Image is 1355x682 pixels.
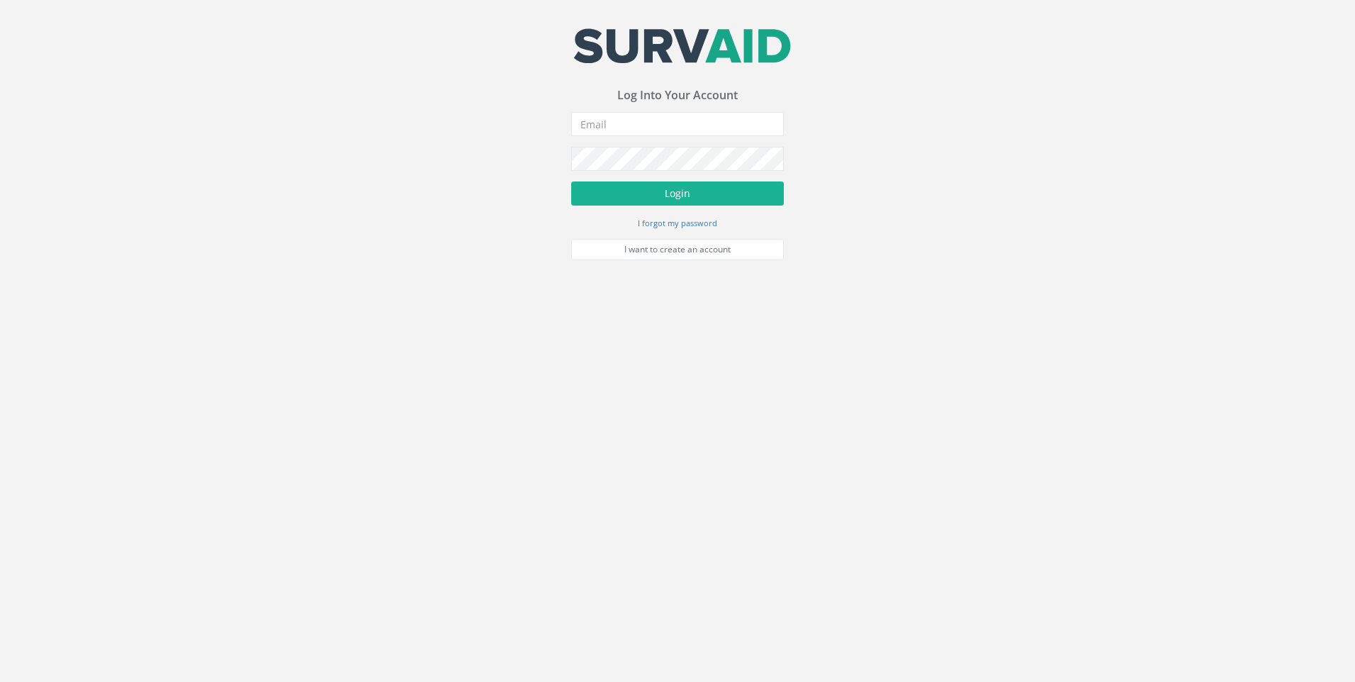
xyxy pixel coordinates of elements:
a: I forgot my password [638,216,717,229]
h3: Log Into Your Account [571,89,784,102]
input: Email [571,112,784,136]
small: I forgot my password [638,218,717,228]
button: Login [571,181,784,206]
a: I want to create an account [571,239,784,260]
